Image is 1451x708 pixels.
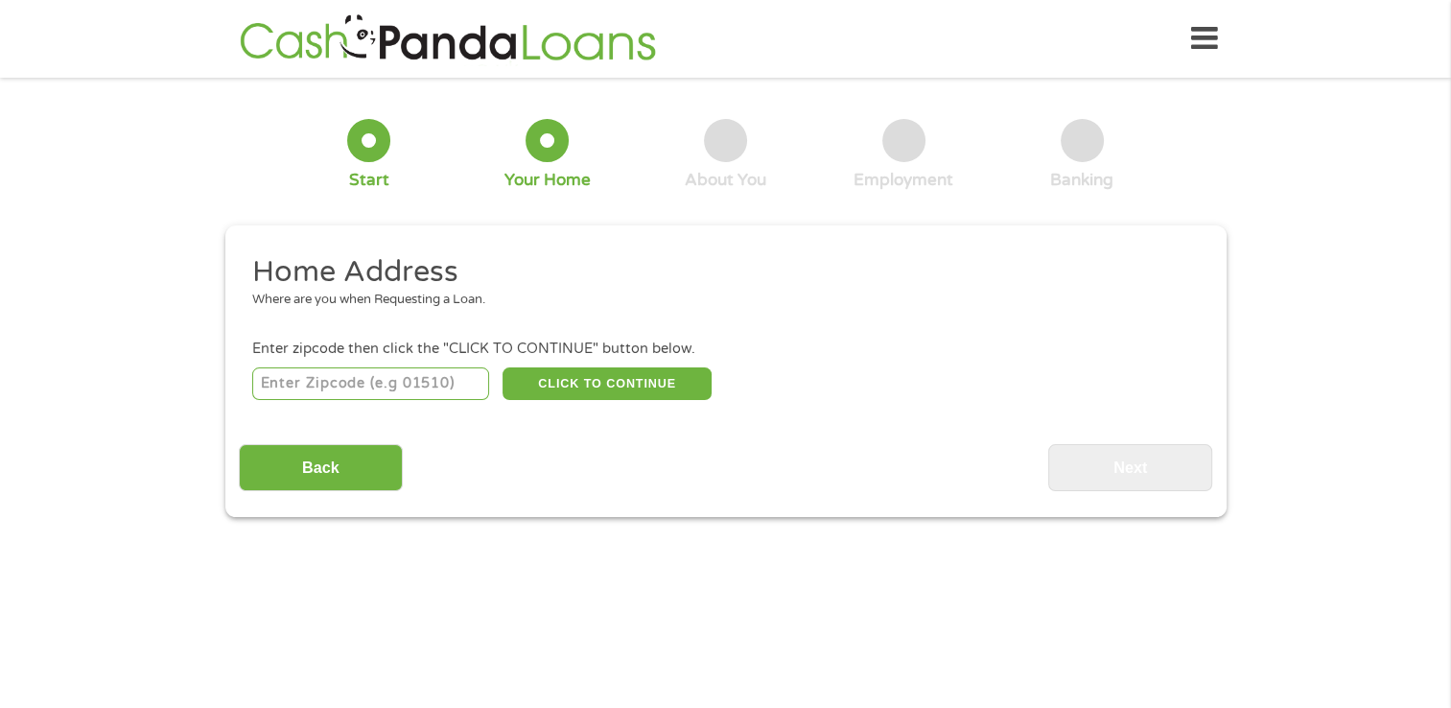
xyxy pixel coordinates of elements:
[349,170,389,191] div: Start
[234,12,662,66] img: GetLoanNow Logo
[252,339,1198,360] div: Enter zipcode then click the "CLICK TO CONTINUE" button below.
[1048,444,1212,491] input: Next
[252,291,1184,310] div: Where are you when Requesting a Loan.
[503,367,712,400] button: CLICK TO CONTINUE
[504,170,591,191] div: Your Home
[1050,170,1113,191] div: Banking
[252,367,489,400] input: Enter Zipcode (e.g 01510)
[685,170,766,191] div: About You
[854,170,953,191] div: Employment
[252,253,1184,292] h2: Home Address
[239,444,403,491] input: Back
